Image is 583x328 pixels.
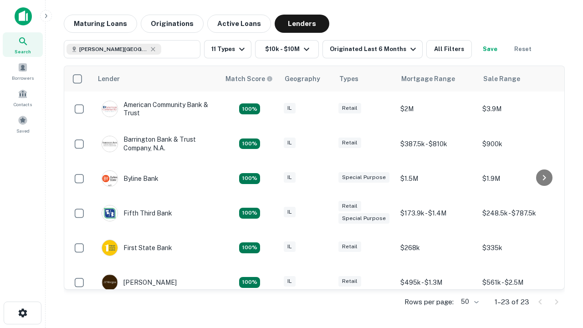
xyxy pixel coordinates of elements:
[12,74,34,82] span: Borrowers
[338,138,361,148] div: Retail
[102,170,159,187] div: Byline Bank
[338,172,389,183] div: Special Purpose
[220,66,279,92] th: Capitalize uses an advanced AI algorithm to match your search with the best lender. The match sco...
[284,207,296,217] div: IL
[141,15,204,33] button: Originations
[338,103,361,113] div: Retail
[102,101,211,117] div: American Community Bank & Trust
[396,196,478,231] td: $173.9k - $1.4M
[396,231,478,265] td: $268k
[478,231,560,265] td: $335k
[322,40,423,58] button: Originated Last 6 Months
[102,171,118,186] img: picture
[102,135,211,152] div: Barrington Bank & Trust Company, N.a.
[284,172,296,183] div: IL
[508,40,537,58] button: Reset
[338,201,361,211] div: Retail
[102,240,172,256] div: First State Bank
[225,74,273,84] div: Capitalize uses an advanced AI algorithm to match your search with the best lender. The match sco...
[401,73,455,84] div: Mortgage Range
[102,205,118,221] img: picture
[225,74,271,84] h6: Match Score
[537,255,583,299] iframe: Chat Widget
[279,66,334,92] th: Geography
[284,138,296,148] div: IL
[16,127,30,134] span: Saved
[478,126,560,161] td: $900k
[338,213,389,224] div: Special Purpose
[3,32,43,57] a: Search
[426,40,472,58] button: All Filters
[239,138,260,149] div: Matching Properties: 3, hasApolloMatch: undefined
[396,265,478,300] td: $495k - $1.3M
[204,40,251,58] button: 11 Types
[14,101,32,108] span: Contacts
[285,73,320,84] div: Geography
[478,265,560,300] td: $561k - $2.5M
[239,242,260,253] div: Matching Properties: 2, hasApolloMatch: undefined
[330,44,419,55] div: Originated Last 6 Months
[239,103,260,114] div: Matching Properties: 2, hasApolloMatch: undefined
[483,73,520,84] div: Sale Range
[79,45,148,53] span: [PERSON_NAME][GEOGRAPHIC_DATA], [GEOGRAPHIC_DATA]
[3,59,43,83] a: Borrowers
[255,40,319,58] button: $10k - $10M
[338,241,361,252] div: Retail
[102,274,177,291] div: [PERSON_NAME]
[275,15,329,33] button: Lenders
[495,297,529,307] p: 1–23 of 23
[102,101,118,117] img: picture
[476,40,505,58] button: Save your search to get updates of matches that match your search criteria.
[284,241,296,252] div: IL
[284,276,296,287] div: IL
[339,73,358,84] div: Types
[457,295,480,308] div: 50
[396,92,478,126] td: $2M
[3,112,43,136] a: Saved
[102,136,118,152] img: picture
[102,240,118,256] img: picture
[92,66,220,92] th: Lender
[102,275,118,290] img: picture
[207,15,271,33] button: Active Loans
[396,126,478,161] td: $387.5k - $810k
[102,205,172,221] div: Fifth Third Bank
[284,103,296,113] div: IL
[338,276,361,287] div: Retail
[239,173,260,184] div: Matching Properties: 2, hasApolloMatch: undefined
[478,161,560,196] td: $1.9M
[239,208,260,219] div: Matching Properties: 2, hasApolloMatch: undefined
[478,196,560,231] td: $248.5k - $787.5k
[404,297,454,307] p: Rows per page:
[334,66,396,92] th: Types
[239,277,260,288] div: Matching Properties: 3, hasApolloMatch: undefined
[15,7,32,26] img: capitalize-icon.png
[396,161,478,196] td: $1.5M
[64,15,137,33] button: Maturing Loans
[98,73,120,84] div: Lender
[396,66,478,92] th: Mortgage Range
[478,92,560,126] td: $3.9M
[3,85,43,110] a: Contacts
[15,48,31,55] span: Search
[478,66,560,92] th: Sale Range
